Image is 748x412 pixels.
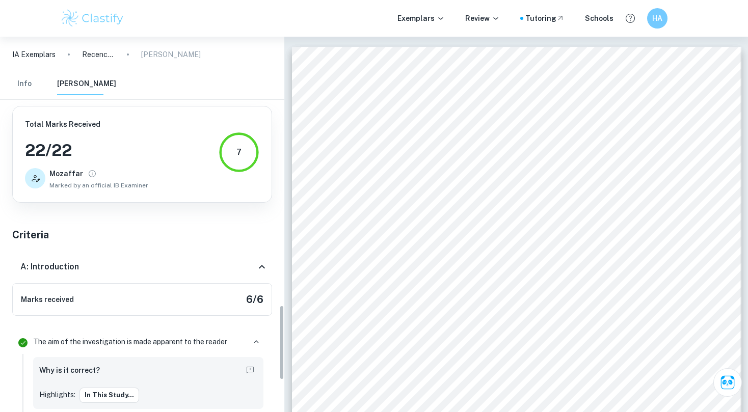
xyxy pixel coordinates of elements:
[20,261,79,273] h6: A: Introduction
[39,389,75,400] p: Highlights:
[468,282,564,297] span: Recency Effect
[12,251,272,283] div: A: Introduction
[21,294,74,305] h6: Marks received
[236,146,242,158] div: 7
[33,336,227,347] p: The aim of the investigation is made apparent to the reader
[57,73,116,95] button: [PERSON_NAME]
[246,292,263,307] h5: 6 / 6
[79,388,139,403] button: In this study...
[525,13,565,24] a: Tutoring
[49,181,148,190] span: Marked by an official IB Examiner
[484,362,529,377] span: [DATE]
[12,73,37,95] button: Info
[12,49,56,60] a: IA Exemplars
[39,365,100,376] h6: Why is it correct?
[647,8,667,29] button: HA
[25,138,148,162] h3: 22 / 22
[17,337,29,349] svg: Correct
[470,203,562,218] span: Psychology IA
[12,227,272,242] h5: Criteria
[25,119,148,130] h6: Total Marks Received
[141,49,201,60] p: [PERSON_NAME]
[465,13,500,24] p: Review
[585,13,613,24] a: Schools
[82,49,115,60] p: Recency effect
[60,8,125,29] img: Clastify logo
[622,10,639,27] button: Help and Feedback
[243,363,257,377] button: Report mistake/confusion
[652,13,663,24] h6: HA
[85,167,99,181] button: View full profile
[713,368,742,397] button: Ask Clai
[436,103,596,118] span: Higher Level Psychology
[49,168,83,179] h6: Mozaffar
[397,13,445,24] p: Exemplars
